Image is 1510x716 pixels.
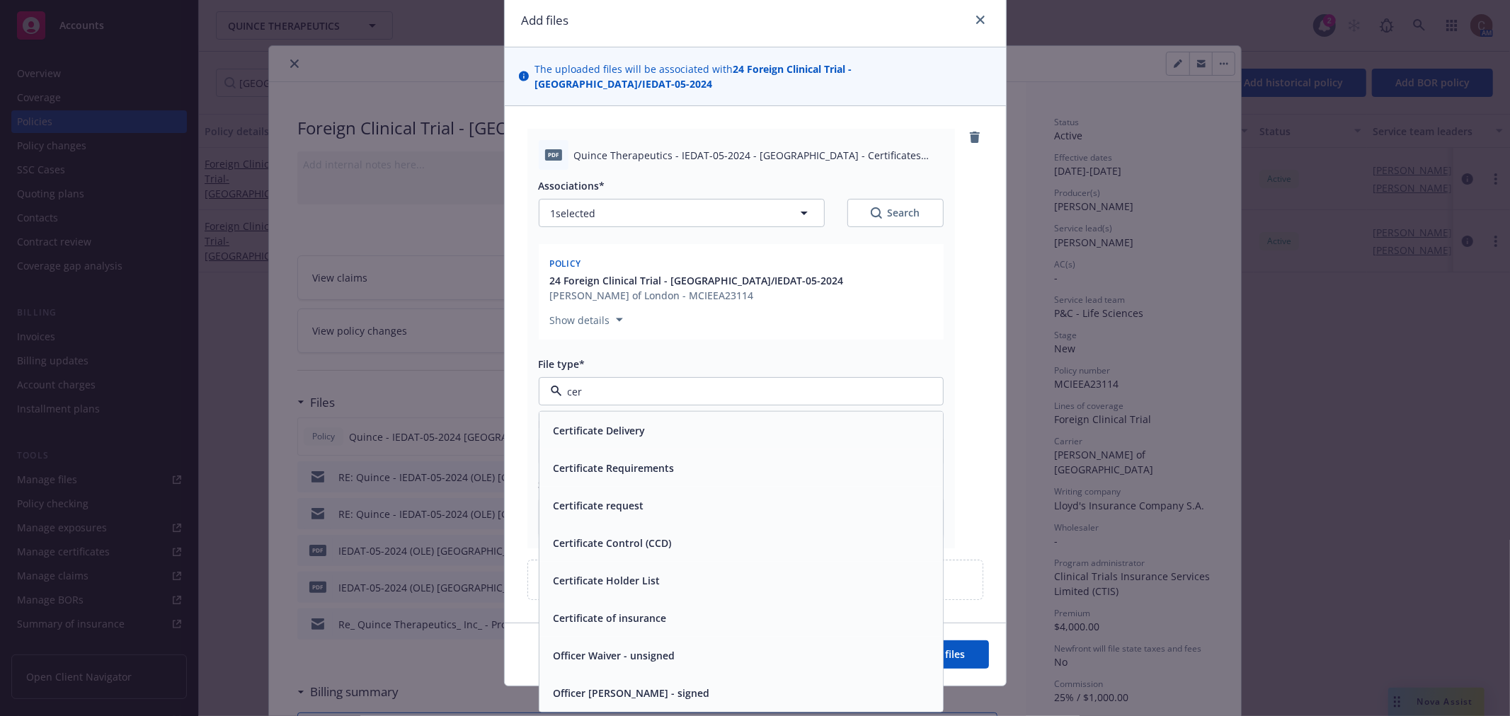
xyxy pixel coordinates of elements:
[924,647,966,661] span: Add files
[554,498,644,513] button: Certificate request
[527,560,983,600] div: Upload new files
[554,461,675,475] button: Certificate Requirements
[554,536,672,550] button: Certificate Control (CCD)
[554,648,675,663] button: Officer Waiver - unsigned
[554,423,646,438] button: Certificate Delivery
[554,611,667,625] button: Certificate of insurance
[900,640,989,669] button: Add files
[554,573,660,588] button: Certificate Holder List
